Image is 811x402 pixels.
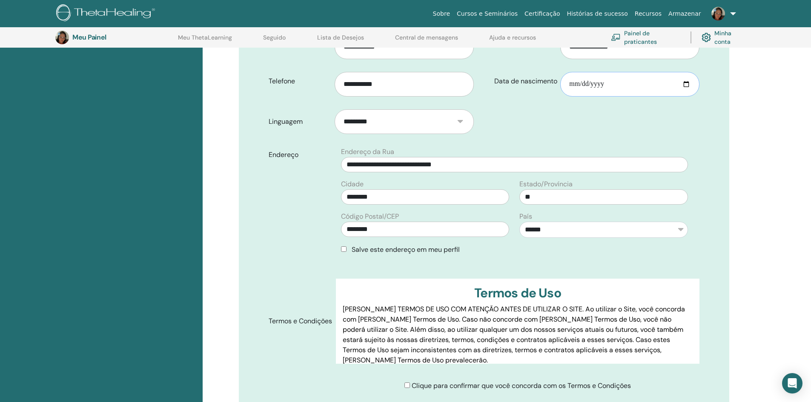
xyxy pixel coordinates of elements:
font: Sobrenome [494,39,530,48]
a: Armazenar [665,6,704,22]
font: Termos e Condições [269,316,332,325]
a: Painel de praticantes [611,28,680,47]
a: Recursos [631,6,665,22]
a: Seguido [263,34,286,48]
img: cog.svg [702,31,711,44]
font: Histórias de sucesso [567,10,628,17]
font: Cidade [341,180,364,188]
a: Meu ThetaLearning [178,34,232,48]
img: default.jpg [55,31,69,44]
font: Salve este endereço em meu perfil [352,245,460,254]
font: Recursos [635,10,662,17]
font: Endereço da Rua [341,147,394,156]
font: Meu ThetaLearning [178,34,232,41]
a: Lista de Desejos [317,34,364,48]
font: Sobre [433,10,450,17]
font: Endereço [269,150,298,159]
a: Sobre [430,6,453,22]
a: Ajuda e recursos [489,34,536,48]
img: chalkboard-teacher.svg [611,34,621,41]
a: Central de mensagens [395,34,458,48]
font: Central de mensagens [395,34,458,41]
font: Ajuda e recursos [489,34,536,41]
font: Telefone [269,77,295,86]
div: Open Intercom Messenger [782,373,802,393]
font: Painel de praticantes [624,30,657,46]
font: Certificação [524,10,560,17]
a: Histórias de sucesso [564,6,631,22]
font: Termos de Uso [474,285,561,301]
font: Data de nascimento [494,77,557,86]
a: Cursos e Seminários [453,6,521,22]
img: default.jpg [711,7,725,20]
font: Linguagem [269,117,303,126]
a: Minha conta [702,28,747,47]
font: Meu Painel [72,33,106,42]
font: Armazenar [668,10,701,17]
font: Minha conta [714,30,731,46]
a: Certificação [521,6,563,22]
font: Lista de Desejos [317,34,364,41]
font: [PERSON_NAME] TERMOS DE USO COM ATENÇÃO ANTES DE UTILIZAR O SITE. Ao utilizar o Site, você concor... [343,305,685,365]
font: Estado/Província [519,180,573,188]
font: Cursos e Seminários [457,10,518,17]
font: Código Postal/CEP [341,212,399,221]
font: Seguido [263,34,286,41]
img: logo.png [56,4,158,23]
font: Clique para confirmar que você concorda com os Termos e Condições [412,381,631,390]
font: Primeiro nome [269,39,314,48]
font: País [519,212,532,221]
